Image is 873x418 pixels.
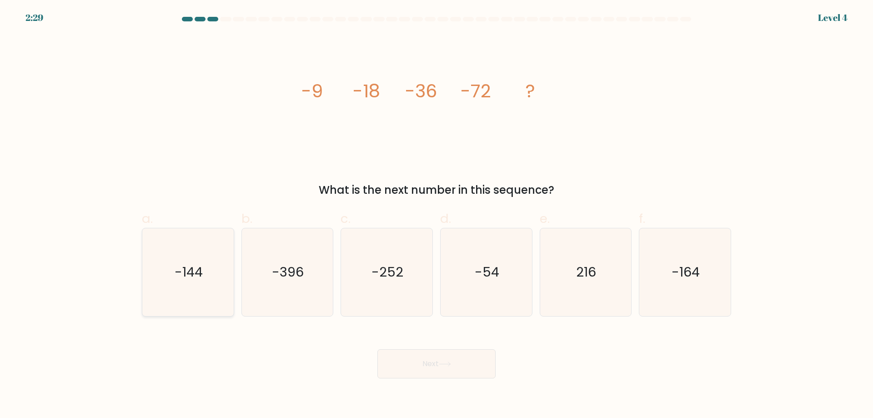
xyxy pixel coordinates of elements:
[241,210,252,227] span: b.
[475,263,499,281] text: -54
[175,263,203,281] text: -144
[540,210,550,227] span: e.
[372,263,404,281] text: -252
[461,78,491,104] tspan: -72
[25,11,43,25] div: 2:29
[147,182,726,198] div: What is the next number in this sequence?
[377,349,496,378] button: Next
[639,210,645,227] span: f.
[440,210,451,227] span: d.
[301,78,323,104] tspan: -9
[672,263,700,281] text: -164
[818,11,848,25] div: Level 4
[577,263,597,281] text: 216
[405,78,437,104] tspan: -36
[341,210,351,227] span: c.
[353,78,380,104] tspan: -18
[526,78,535,104] tspan: ?
[272,263,304,281] text: -396
[142,210,153,227] span: a.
